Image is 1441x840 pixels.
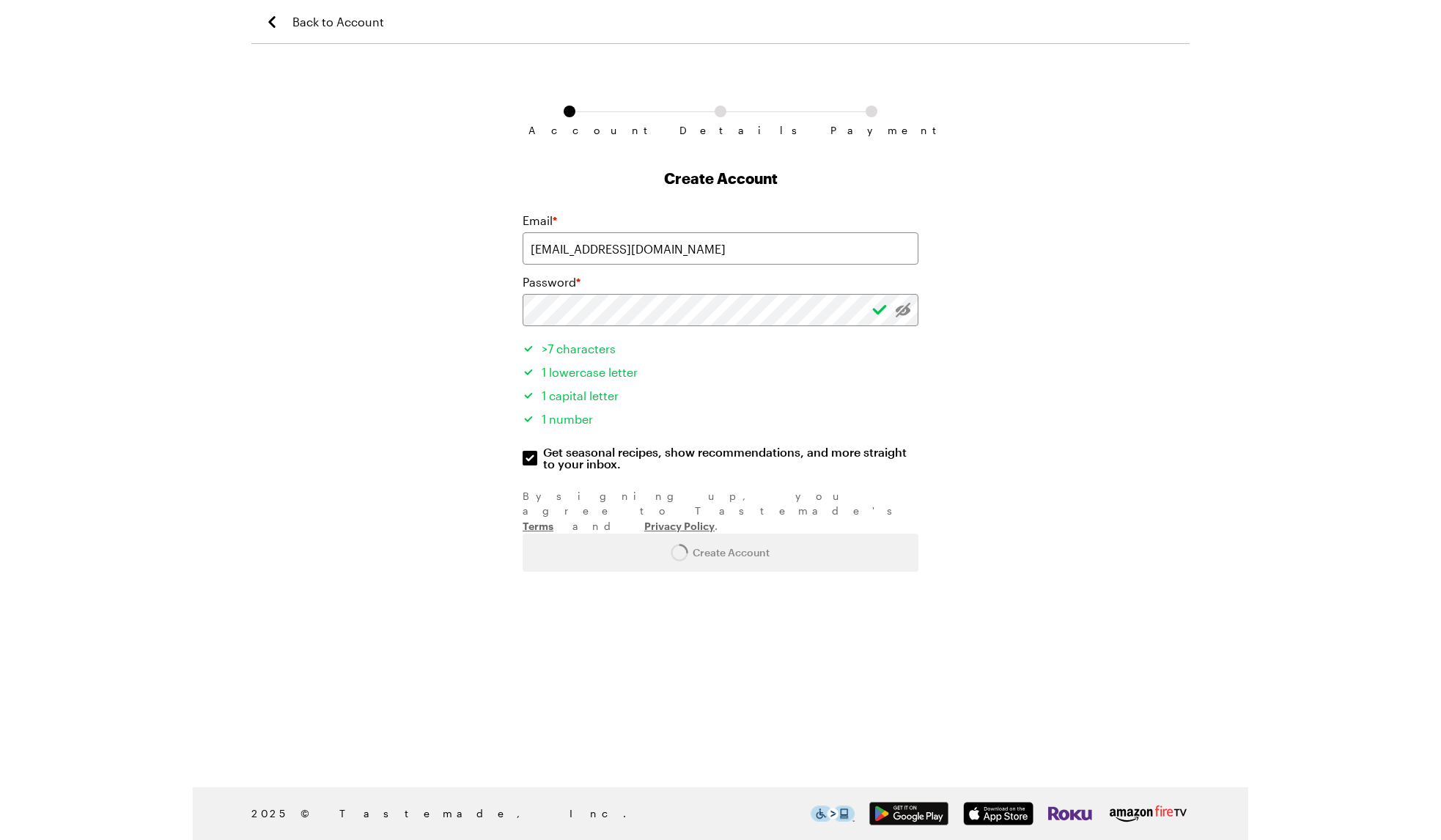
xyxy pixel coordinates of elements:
img: Google Play [869,802,948,825]
input: Get seasonal recipes, show recommendations, and more straight to your inbox. [523,451,537,465]
ol: Subscription checkout form navigation [523,106,918,125]
span: Account [528,125,611,136]
div: By signing up , you agree to Tastemade's and . [523,489,918,534]
span: Back to Account [292,13,384,31]
span: Get seasonal recipes, show recommendations, and more straight to your inbox. [543,446,920,470]
a: Terms [523,518,553,532]
h1: Create Account [523,168,918,188]
span: 1 capital letter [542,388,619,402]
img: Roku [1048,802,1092,825]
span: 1 number [542,412,593,426]
span: Payment [830,125,913,136]
span: Details [679,125,762,136]
span: 1 lowercase letter [542,365,638,379]
img: This icon serves as a link to download the Level Access assistive technology app for individuals ... [811,806,855,822]
img: App Store [963,802,1033,825]
img: Amazon Fire TV [1107,802,1190,825]
span: >7 characters [542,342,616,355]
span: 2025 © Tastemade, Inc. [251,806,811,822]
a: Privacy Policy [644,518,715,532]
label: Email [523,212,557,229]
label: Password [523,273,581,291]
